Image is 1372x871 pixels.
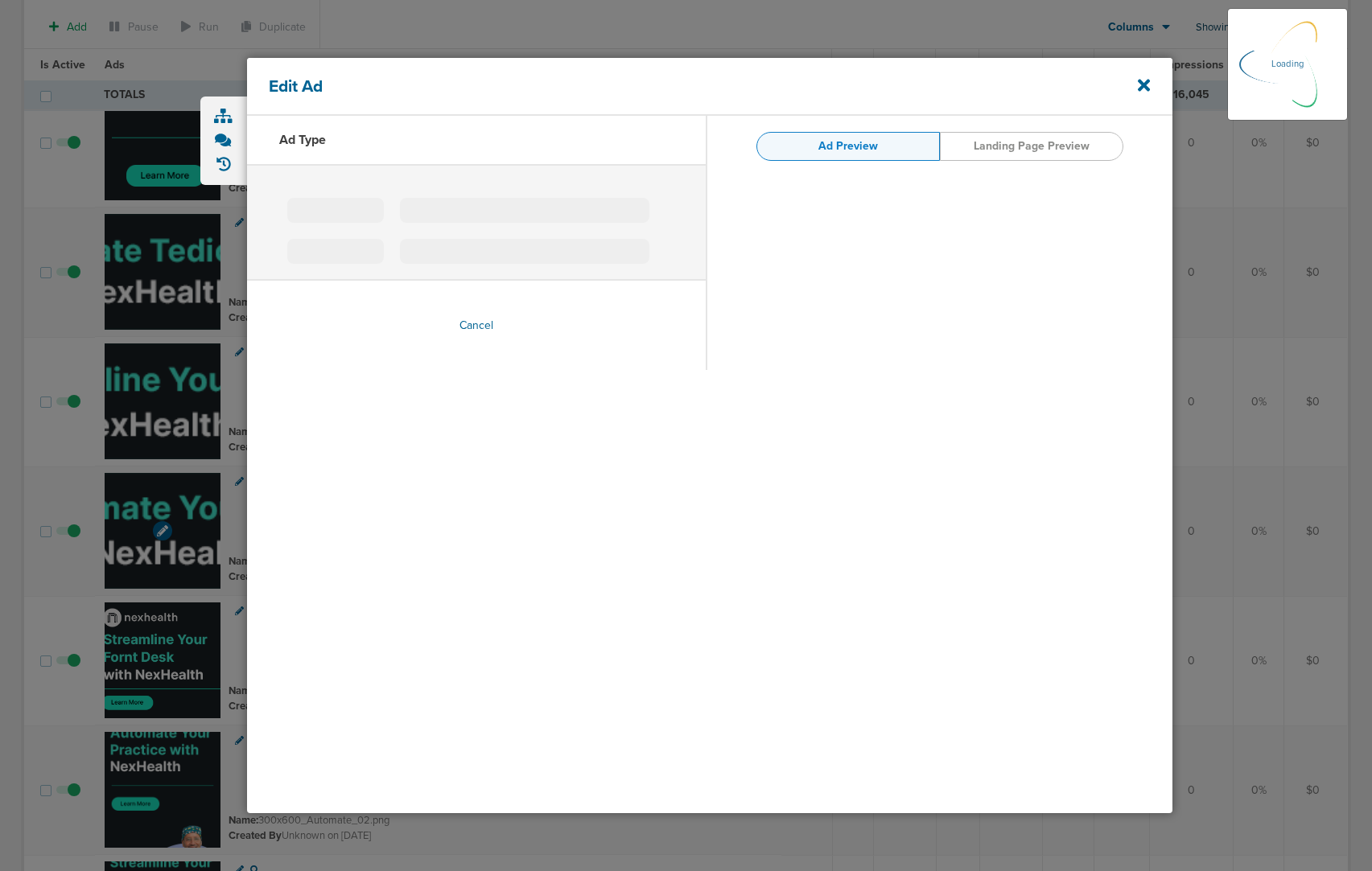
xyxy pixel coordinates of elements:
[756,132,940,161] a: Ad Preview
[447,313,506,338] button: Cancel
[269,76,357,97] h4: Edit Ad
[940,132,1123,161] a: Landing Page Preview
[1271,55,1304,74] p: Loading
[279,132,326,148] h3: Ad Type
